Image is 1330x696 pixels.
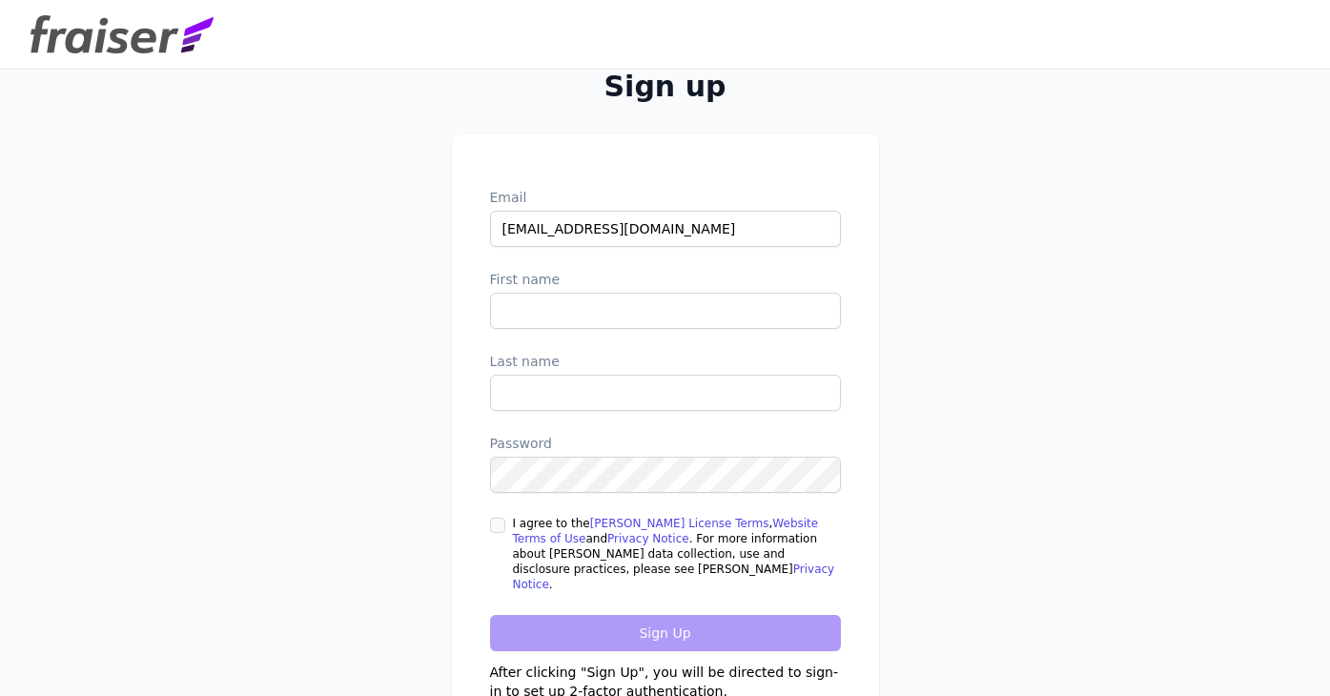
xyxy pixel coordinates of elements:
img: Fraiser Logo [31,15,214,53]
label: Last name [490,352,841,371]
h2: Sign up [452,70,879,104]
label: Password [490,434,841,453]
label: I agree to the , and . For more information about [PERSON_NAME] data collection, use and disclosu... [513,516,841,592]
a: Privacy Notice [513,563,835,591]
label: Email [490,188,841,207]
a: Privacy Notice [607,532,689,545]
input: Sign Up [490,615,841,651]
a: [PERSON_NAME] License Terms [590,517,769,530]
label: First name [490,270,841,289]
a: Website Terms of Use [513,517,819,545]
